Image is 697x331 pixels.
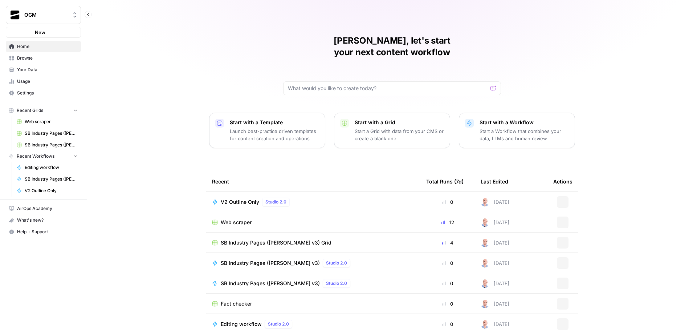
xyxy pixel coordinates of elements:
[6,226,81,238] button: Help + Support
[35,29,45,36] span: New
[209,113,325,148] button: Start with a TemplateLaunch best-practice driven templates for content creation and operations
[212,279,415,288] a: SB Industry Pages ([PERSON_NAME] v3)Studio 2.0
[25,130,78,137] span: SB Industry Pages ([PERSON_NAME] v3) Grid
[6,52,81,64] a: Browse
[230,128,319,142] p: Launch best-practice driven templates for content creation and operations
[459,113,575,148] button: Start with a WorkflowStart a Workflow that combines your data, LLMs and human review
[6,203,81,214] a: AirOps Academy
[212,300,415,307] a: Fact checker
[221,259,320,267] span: SB Industry Pages ([PERSON_NAME] v3)
[6,215,81,226] div: What's new?
[221,320,262,328] span: Editing workflow
[481,299,509,308] div: [DATE]
[481,320,509,328] div: [DATE]
[481,238,509,247] div: [DATE]
[24,11,68,19] span: OGM
[221,219,252,226] span: Web scraper
[6,87,81,99] a: Settings
[326,280,347,287] span: Studio 2.0
[6,41,81,52] a: Home
[426,320,469,328] div: 0
[17,107,43,114] span: Recent Grids
[212,239,415,246] a: SB Industry Pages ([PERSON_NAME] v3) Grid
[25,176,78,182] span: SB Industry Pages ([PERSON_NAME] v3)
[17,78,78,85] span: Usage
[17,55,78,61] span: Browse
[6,214,81,226] button: What's new?
[481,320,489,328] img: 4tx75zylyv1pt3lh6v9ok7bbf875
[426,198,469,206] div: 0
[426,171,464,191] div: Total Runs (7d)
[25,142,78,148] span: SB Industry Pages ([PERSON_NAME] v3) Grid
[265,199,286,205] span: Studio 2.0
[481,279,489,288] img: 4tx75zylyv1pt3lh6v9ok7bbf875
[221,300,252,307] span: Fact checker
[6,6,81,24] button: Workspace: OGM
[17,229,78,235] span: Help + Support
[355,128,444,142] p: Start a Grid with data from your CMS or create a blank one
[426,219,469,226] div: 12
[480,128,569,142] p: Start a Workflow that combines your data, LLMs and human review
[13,173,81,185] a: SB Industry Pages ([PERSON_NAME] v3)
[481,198,509,206] div: [DATE]
[481,279,509,288] div: [DATE]
[288,85,488,92] input: What would you like to create today?
[212,198,415,206] a: V2 Outline OnlyStudio 2.0
[8,8,21,21] img: OGM Logo
[6,105,81,116] button: Recent Grids
[481,218,509,227] div: [DATE]
[426,300,469,307] div: 0
[481,238,489,247] img: 4tx75zylyv1pt3lh6v9ok7bbf875
[25,118,78,125] span: Web scraper
[212,320,415,328] a: Editing workflowStudio 2.0
[480,119,569,126] p: Start with a Workflow
[17,153,54,160] span: Recent Workflows
[212,219,415,226] a: Web scraper
[230,119,319,126] p: Start with a Template
[13,116,81,128] a: Web scraper
[17,90,78,96] span: Settings
[212,171,415,191] div: Recent
[481,259,489,267] img: 4tx75zylyv1pt3lh6v9ok7bbf875
[221,198,259,206] span: V2 Outline Only
[481,198,489,206] img: 4tx75zylyv1pt3lh6v9ok7bbf875
[6,64,81,76] a: Your Data
[283,35,501,58] h1: [PERSON_NAME], let's start your next content workflow
[334,113,450,148] button: Start with a GridStart a Grid with data from your CMS or create a blank one
[17,66,78,73] span: Your Data
[355,119,444,126] p: Start with a Grid
[426,259,469,267] div: 0
[17,43,78,50] span: Home
[326,260,347,266] span: Studio 2.0
[481,218,489,227] img: 4tx75zylyv1pt3lh6v9ok7bbf875
[25,187,78,194] span: V2 Outline Only
[13,128,81,139] a: SB Industry Pages ([PERSON_NAME] v3) Grid
[553,171,572,191] div: Actions
[221,239,331,246] span: SB Industry Pages ([PERSON_NAME] v3) Grid
[221,280,320,287] span: SB Industry Pages ([PERSON_NAME] v3)
[13,139,81,151] a: SB Industry Pages ([PERSON_NAME] v3) Grid
[481,299,489,308] img: 4tx75zylyv1pt3lh6v9ok7bbf875
[268,321,289,327] span: Studio 2.0
[426,239,469,246] div: 4
[25,164,78,171] span: Editing workflow
[13,185,81,197] a: V2 Outline Only
[481,259,509,267] div: [DATE]
[17,205,78,212] span: AirOps Academy
[6,151,81,162] button: Recent Workflows
[13,162,81,173] a: Editing workflow
[6,27,81,38] button: New
[6,76,81,87] a: Usage
[426,280,469,287] div: 0
[212,259,415,267] a: SB Industry Pages ([PERSON_NAME] v3)Studio 2.0
[481,171,508,191] div: Last Edited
